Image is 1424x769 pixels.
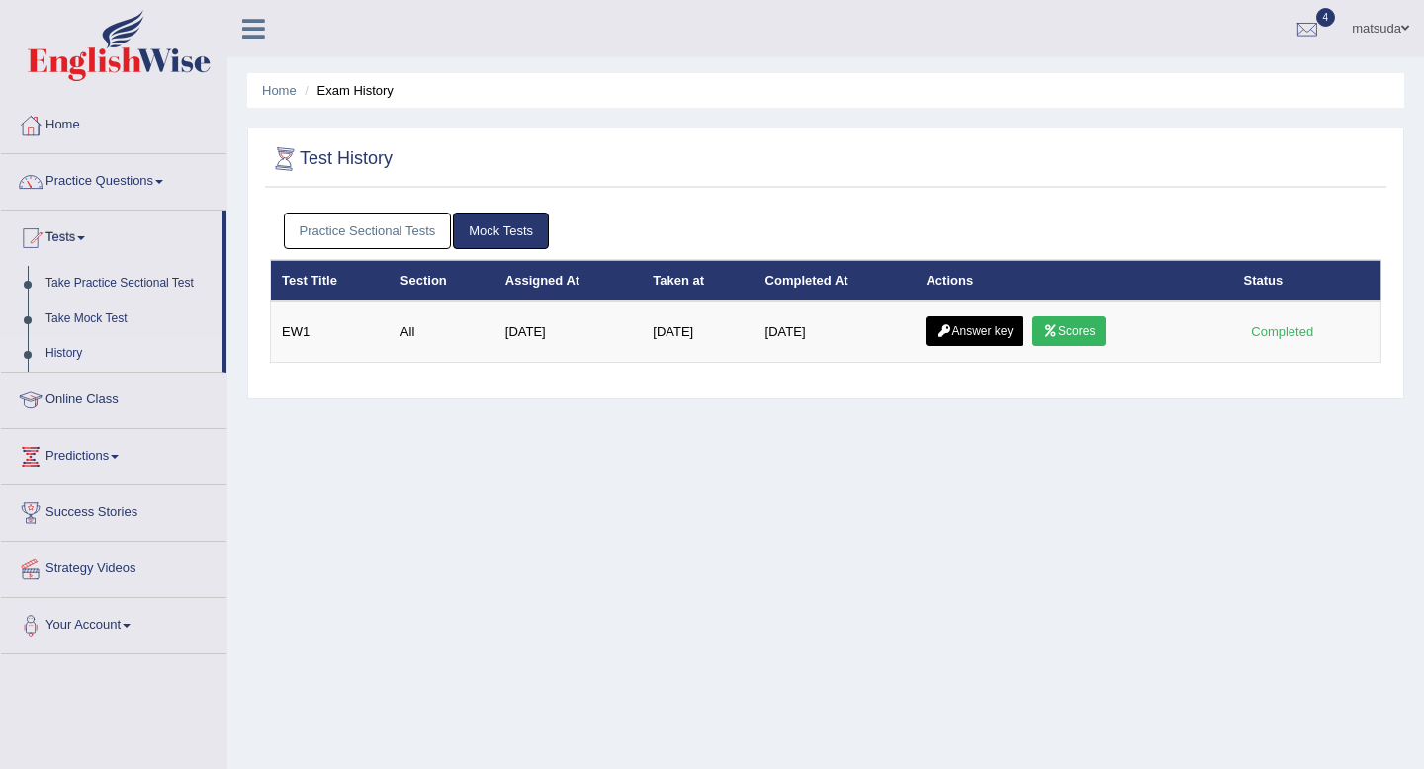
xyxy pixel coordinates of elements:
[755,260,916,301] th: Completed At
[1,598,226,647] a: Your Account
[1,98,226,147] a: Home
[755,301,916,363] td: [DATE]
[300,81,394,100] li: Exam History
[494,301,643,363] td: [DATE]
[1316,8,1336,27] span: 4
[37,336,222,372] a: History
[915,260,1232,301] th: Actions
[1,485,226,535] a: Success Stories
[37,266,222,301] a: Take Practice Sectional Test
[271,260,390,301] th: Test Title
[37,301,222,337] a: Take Mock Test
[390,301,494,363] td: All
[1,542,226,591] a: Strategy Videos
[1032,316,1106,346] a: Scores
[1,211,222,260] a: Tests
[642,301,754,363] td: [DATE]
[284,213,452,249] a: Practice Sectional Tests
[926,316,1023,346] a: Answer key
[453,213,549,249] a: Mock Tests
[494,260,643,301] th: Assigned At
[270,144,393,174] h2: Test History
[642,260,754,301] th: Taken at
[390,260,494,301] th: Section
[271,301,390,363] td: EW1
[1244,321,1321,342] div: Completed
[1,429,226,478] a: Predictions
[262,83,297,98] a: Home
[1,373,226,422] a: Online Class
[1233,260,1381,301] th: Status
[1,154,226,204] a: Practice Questions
